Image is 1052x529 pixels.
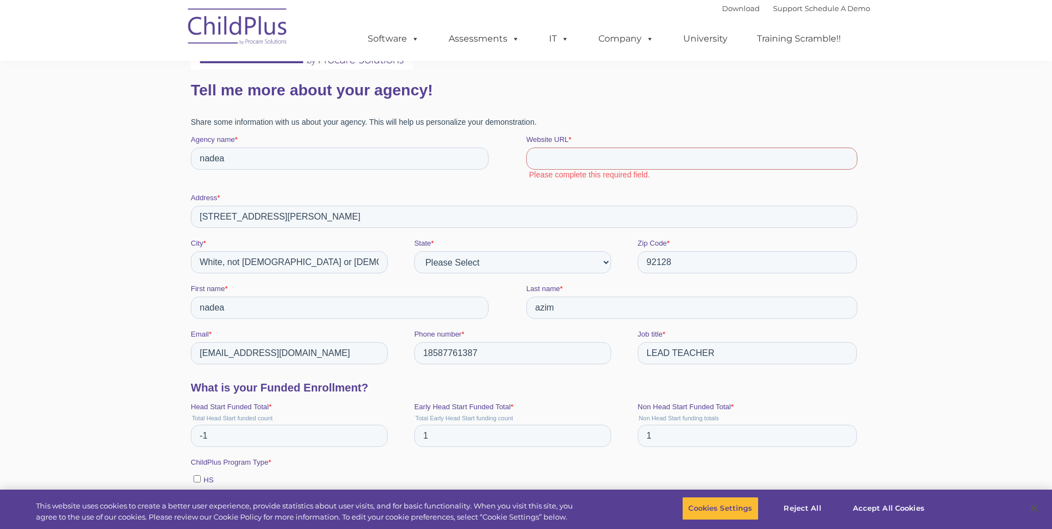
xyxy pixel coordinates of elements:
input: PreK [3,517,10,524]
a: Training Scramble!! [746,28,852,50]
span: Zip Code [447,251,476,259]
a: IT [538,28,580,50]
span: PreK [13,517,29,526]
span: Early Head Start Funded Total [223,414,320,423]
span: State [223,251,240,259]
span: Website URL [336,147,378,155]
span: EHS [13,502,28,511]
a: Support [773,4,802,13]
button: Reject All [768,497,837,520]
label: Please complete this required field. [338,181,671,191]
span: Job title [447,342,472,350]
a: Assessments [438,28,531,50]
button: Accept All Cookies [847,497,931,520]
legend: Total Early Head Start funding count [223,426,447,433]
input: EHS [3,502,10,509]
a: Company [587,28,665,50]
a: University [672,28,739,50]
span: Phone number [223,342,271,350]
img: ChildPlus by Procare Solutions [182,1,293,56]
font: | [722,4,870,13]
button: Cookies Settings [682,497,758,520]
input: HS [3,487,10,494]
a: Software [357,28,430,50]
a: Download [722,4,760,13]
legend: Non Head Start funding totals [447,426,670,433]
span: Last name [336,296,369,304]
span: Non Head Start Funded Total [447,414,540,423]
button: Close [1022,496,1046,521]
div: This website uses cookies to create a better user experience, provide statistics about user visit... [36,501,578,522]
a: Schedule A Demo [805,4,870,13]
span: HS [13,487,23,496]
